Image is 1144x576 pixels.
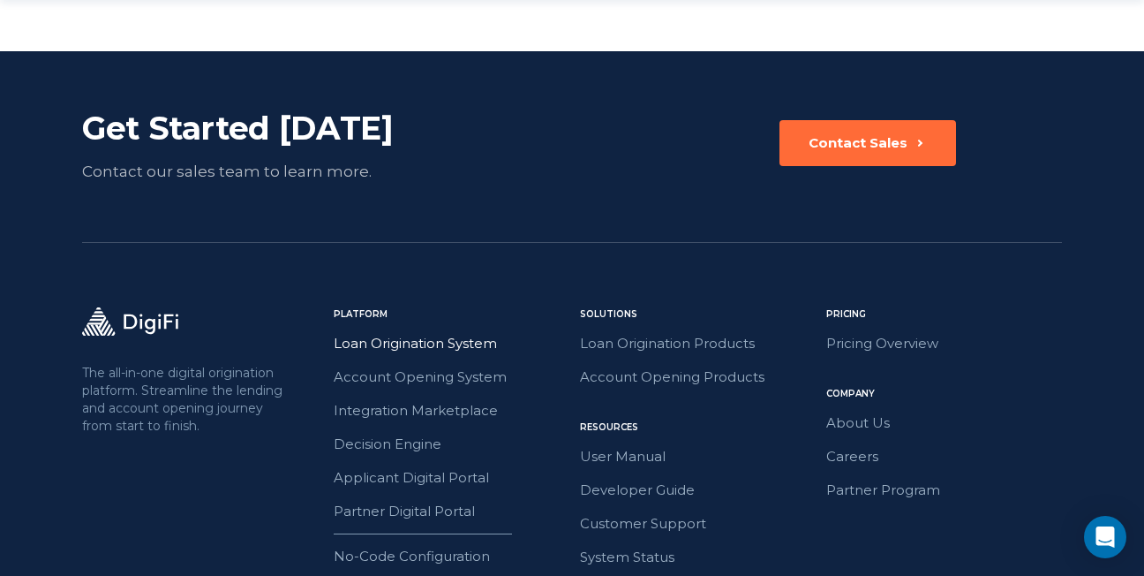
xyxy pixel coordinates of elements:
[1084,516,1126,558] div: Open Intercom Messenger
[334,545,569,568] a: No-Code Configuration
[809,134,907,152] div: Contact Sales
[826,387,1062,401] div: Company
[826,412,1062,435] a: About Us
[334,307,569,322] div: Platform
[580,479,816,502] a: Developer Guide
[580,332,816,355] a: Loan Origination Products
[580,307,816,322] div: Solutions
[334,366,569,389] a: Account Opening System
[826,479,1062,502] a: Partner Program
[779,120,956,166] button: Contact Sales
[826,445,1062,468] a: Careers
[334,466,569,489] a: Applicant Digital Portal
[580,366,816,389] a: Account Opening Products
[580,445,816,468] a: User Manual
[82,108,475,148] div: Get Started [DATE]
[334,500,569,523] a: Partner Digital Portal
[82,159,475,184] div: Contact our sales team to learn more.
[580,546,816,569] a: System Status
[580,421,816,435] div: Resources
[334,332,569,355] a: Loan Origination System
[334,433,569,456] a: Decision Engine
[826,307,1062,322] div: Pricing
[580,512,816,535] a: Customer Support
[82,364,287,435] p: The all-in-one digital origination platform. Streamline the lending and account opening journey f...
[334,399,569,422] a: Integration Marketplace
[779,120,956,184] a: Contact Sales
[826,332,1062,355] a: Pricing Overview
